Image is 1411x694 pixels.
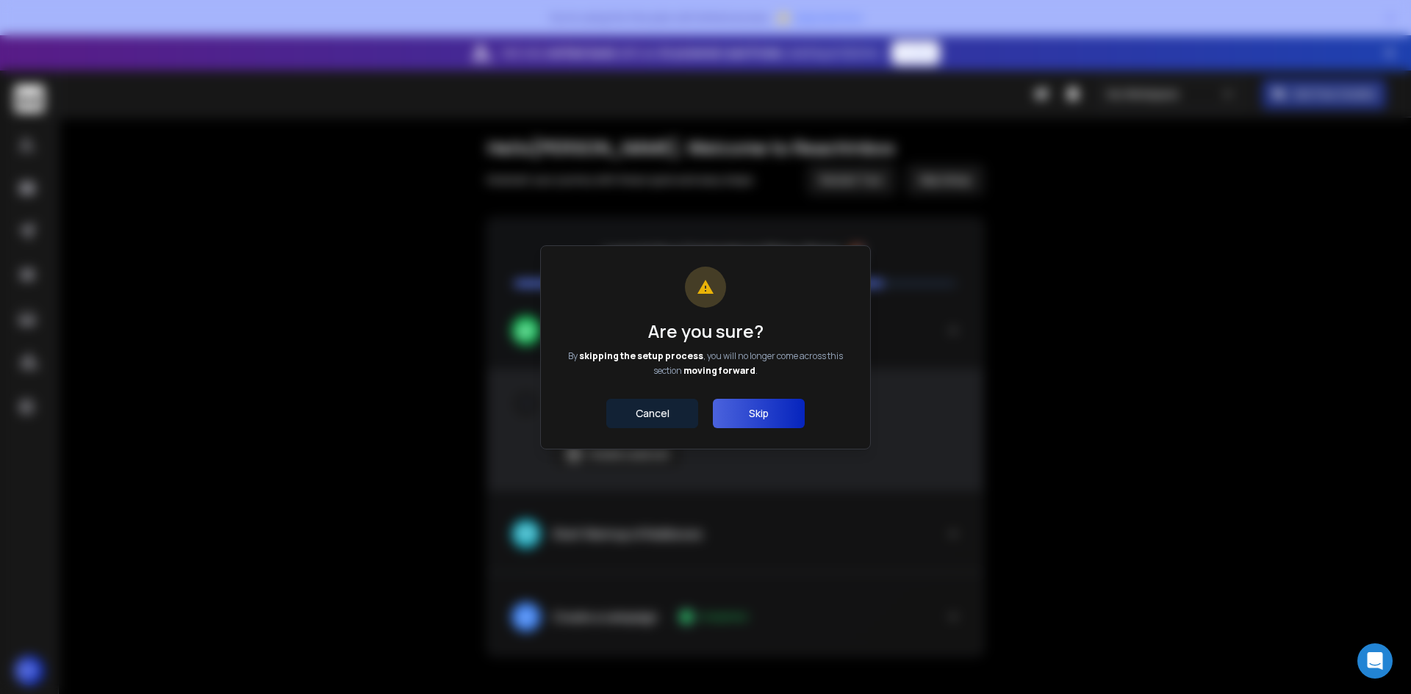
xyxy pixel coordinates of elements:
[579,350,703,362] span: skipping the setup process
[561,349,850,378] p: By , you will no longer come across this section .
[1357,643,1393,679] div: Open Intercom Messenger
[713,399,805,428] button: Skip
[561,319,850,343] h1: Are you sure?
[683,364,755,377] span: moving forward
[606,399,698,428] button: Cancel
